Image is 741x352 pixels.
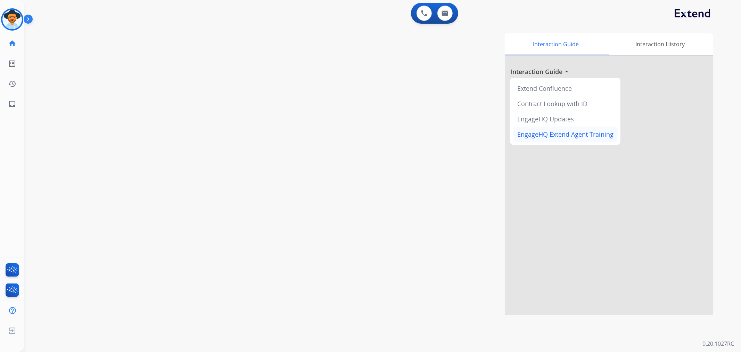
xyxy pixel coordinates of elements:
[513,96,618,111] div: Contract Lookup with ID
[8,100,16,108] mat-icon: inbox
[2,10,22,29] img: avatar
[505,33,607,55] div: Interaction Guide
[8,80,16,88] mat-icon: history
[513,81,618,96] div: Extend Confluence
[8,59,16,68] mat-icon: list_alt
[8,39,16,48] mat-icon: home
[607,33,713,55] div: Interaction History
[513,111,618,127] div: EngageHQ Updates
[702,339,734,348] p: 0.20.1027RC
[513,127,618,142] div: EngageHQ Extend Agent Training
